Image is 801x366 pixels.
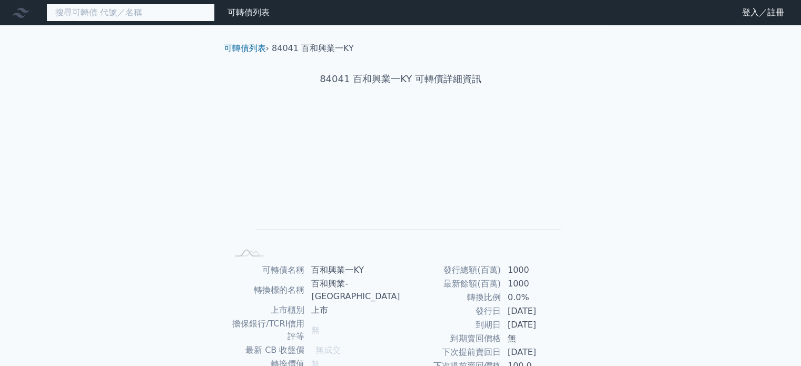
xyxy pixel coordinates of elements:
[501,332,573,345] td: 無
[305,303,400,317] td: 上市
[501,277,573,291] td: 1000
[501,318,573,332] td: [DATE]
[305,263,400,277] td: 百和興業一KY
[224,42,269,55] li: ›
[311,325,320,335] span: 無
[228,7,270,17] a: 可轉債列表
[401,263,501,277] td: 發行總額(百萬)
[245,120,561,245] g: Chart
[501,345,573,359] td: [DATE]
[401,318,501,332] td: 到期日
[215,72,586,86] h1: 84041 百和興業一KY 可轉債詳細資訊
[272,42,354,55] li: 84041 百和興業一KY
[401,277,501,291] td: 最新餘額(百萬)
[401,332,501,345] td: 到期賣回價格
[228,263,305,277] td: 可轉債名稱
[315,345,341,355] span: 無成交
[501,263,573,277] td: 1000
[401,345,501,359] td: 下次提前賣回日
[401,304,501,318] td: 發行日
[401,291,501,304] td: 轉換比例
[501,291,573,304] td: 0.0%
[228,317,305,343] td: 擔保銀行/TCRI信用評等
[734,4,793,21] a: 登入／註冊
[224,43,266,53] a: 可轉債列表
[228,303,305,317] td: 上市櫃別
[228,277,305,303] td: 轉換標的名稱
[501,304,573,318] td: [DATE]
[46,4,215,22] input: 搜尋可轉債 代號／名稱
[305,277,400,303] td: 百和興業-[GEOGRAPHIC_DATA]
[228,343,305,357] td: 最新 CB 收盤價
